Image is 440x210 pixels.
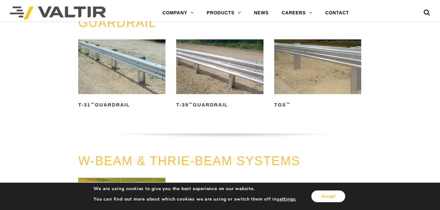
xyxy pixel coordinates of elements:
[311,190,345,202] button: Accept
[176,39,263,110] a: T-39™Guardrail
[93,186,297,192] p: We are using cookies to give you the best experience on our website.
[189,102,193,106] sup: ™
[248,7,275,20] a: NEWS
[78,100,165,110] h2: T-31 Guardrail
[274,100,362,110] h2: TGS
[319,7,356,20] a: CONTACT
[78,39,165,110] a: T-31™Guardrail
[91,102,95,106] sup: ™
[274,39,362,110] a: TGS™
[286,102,291,106] sup: ™
[277,196,295,202] button: settings
[176,100,263,110] h2: T-39 Guardrail
[78,154,300,168] a: W-BEAM & THRIE-BEAM SYSTEMS
[78,16,156,30] a: GUARDRAIL
[275,7,319,20] a: CAREERS
[156,7,200,20] a: COMPANY
[10,7,106,20] img: Valtir
[200,7,248,20] a: PRODUCTS
[93,196,297,202] p: You can find out more about which cookies we are using or switch them off in .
